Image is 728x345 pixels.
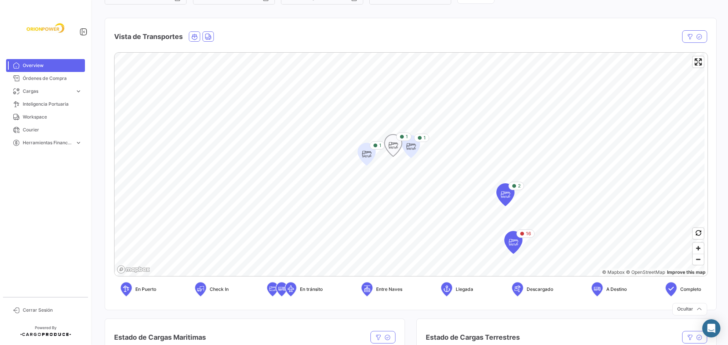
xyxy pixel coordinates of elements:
button: Ocultar [672,303,707,315]
canvas: Map [115,53,704,277]
span: A Destino [606,286,627,293]
span: Órdenes de Compra [23,75,82,82]
a: Mapbox [602,269,624,275]
span: Entre Naves [376,286,402,293]
span: Cargas [23,88,72,95]
div: Map marker [358,143,376,165]
a: Órdenes de Compra [6,72,85,85]
span: Completo [680,286,701,293]
img: f26a05d0-2fea-4301-a0f6-b8409df5d1eb.jpeg [27,9,64,47]
span: 1 [424,134,426,141]
button: Ocean [189,32,200,41]
span: 1 [406,133,408,140]
span: En tránsito [300,286,323,293]
a: Courier [6,123,85,136]
span: Courier [23,126,82,133]
span: 16 [526,230,531,237]
div: Map marker [402,135,420,158]
span: Overview [23,62,82,69]
a: Inteligencia Portuaria [6,98,85,111]
span: Cerrar Sesión [23,307,82,314]
span: Workspace [23,114,82,120]
span: 1 [379,142,381,149]
button: Zoom in [693,243,704,254]
a: Mapbox logo [117,265,150,274]
div: Map marker [384,134,402,157]
span: Herramientas Financieras [23,139,72,146]
div: Abrir Intercom Messenger [702,319,720,337]
span: Llegada [456,286,473,293]
span: expand_more [75,88,82,95]
h4: Vista de Transportes [114,31,183,42]
div: Map marker [496,183,515,206]
a: Map feedback [667,269,706,275]
a: Workspace [6,111,85,123]
a: OpenStreetMap [626,269,665,275]
span: En Puerto [135,286,156,293]
h4: Estado de Cargas Terrestres [426,332,520,343]
span: Descargado [527,286,553,293]
span: Check In [210,286,229,293]
button: Zoom out [693,254,704,265]
h4: Estado de Cargas Maritimas [114,332,206,343]
a: Overview [6,59,85,72]
span: expand_more [75,139,82,146]
div: Map marker [504,231,522,254]
button: Land [203,32,213,41]
button: Enter fullscreen [693,56,704,67]
span: Inteligencia Portuaria [23,101,82,108]
span: 2 [518,183,521,189]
